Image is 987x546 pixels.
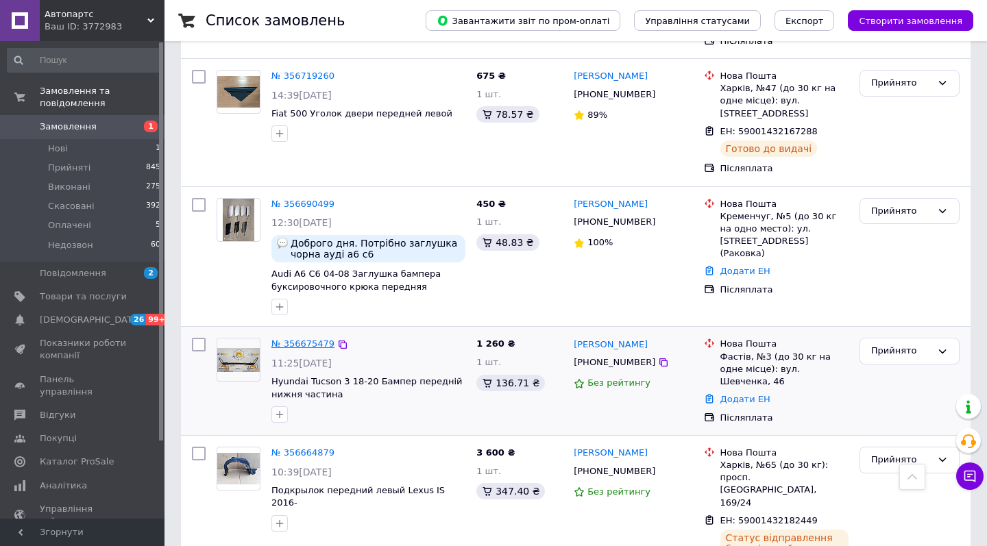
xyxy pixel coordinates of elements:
span: 2 [144,267,158,279]
span: 1 260 ₴ [476,338,515,349]
span: 99+ [146,314,169,325]
a: Hyundai Tucson 3 18-20 Бампер передній нижня частина [271,376,463,399]
span: 845 [146,162,160,174]
span: Прийняті [48,162,90,174]
a: № 356719260 [271,71,334,81]
div: Фастів, №3 (до 30 кг на одне місце): вул. Шевченка, 46 [720,351,849,388]
a: Додати ЕН [720,266,770,276]
div: Нова Пошта [720,198,849,210]
div: Прийнято [871,204,931,219]
h1: Список замовлень [206,12,345,29]
span: Скасовані [48,200,95,212]
a: Audi A6 C6 04-08 Заглушка бампера буксировочного крюка передняя [271,269,441,292]
div: Нова Пошта [720,70,849,82]
span: 1 шт. [476,357,501,367]
span: Замовлення та повідомлення [40,85,164,110]
span: Замовлення [40,121,97,133]
span: ЕН: 59001432167288 [720,126,818,136]
a: [PERSON_NAME] [574,447,648,460]
span: Автопартс [45,8,147,21]
span: 1 [156,142,160,155]
span: 60 [151,239,160,251]
button: Експорт [775,10,835,31]
div: Прийнято [871,76,931,90]
a: [PERSON_NAME] [574,198,648,211]
span: 1 шт. [476,216,501,227]
span: 3 600 ₴ [476,447,515,458]
span: 392 [146,200,160,212]
div: Готово до видачі [720,140,818,157]
span: 450 ₴ [476,199,506,209]
span: 12:30[DATE] [271,217,332,228]
img: Фото товару [223,199,255,241]
a: Створити замовлення [834,15,973,25]
span: Створити замовлення [859,16,962,26]
span: Управління статусами [645,16,750,26]
button: Створити замовлення [848,10,973,31]
span: Fiat 500 Уголок двери передней левой [271,108,452,119]
div: Післяплата [720,284,849,296]
span: 11:25[DATE] [271,358,332,369]
span: 100% [587,237,613,247]
span: 675 ₴ [476,71,506,81]
div: [PHONE_NUMBER] [571,462,658,480]
span: Показники роботи компанії [40,337,127,362]
div: [PHONE_NUMBER] [571,353,658,371]
button: Чат з покупцем [956,462,984,490]
span: Оплачені [48,219,91,232]
img: Фото товару [217,453,260,485]
div: Харків, №65 (до 30 кг): просп. [GEOGRAPHIC_DATA], 169/24 [720,459,849,509]
span: Управління сайтом [40,503,127,528]
a: № 356690499 [271,199,334,209]
div: Нова Пошта [720,447,849,459]
img: Фото товару [217,348,260,372]
input: Пошук [7,48,162,73]
div: 78.57 ₴ [476,106,539,123]
a: Фото товару [217,447,260,491]
div: [PHONE_NUMBER] [571,86,658,103]
span: Відгуки [40,409,75,421]
span: Товари та послуги [40,290,127,303]
span: 1 [144,121,158,132]
div: Ваш ID: 3772983 [45,21,164,33]
div: Післяплата [720,412,849,424]
span: 275 [146,181,160,193]
span: Без рейтингу [587,486,650,497]
span: Нові [48,142,68,155]
div: 136.71 ₴ [476,375,545,391]
img: Фото товару [217,76,260,108]
span: Панель управління [40,373,127,398]
span: 1 шт. [476,89,501,99]
div: Прийнято [871,344,931,358]
a: [PERSON_NAME] [574,70,648,83]
span: Каталог ProSale [40,456,114,468]
span: 1 шт. [476,466,501,476]
span: ЕН: 59001432182449 [720,515,818,525]
span: Експорт [785,16,824,26]
div: Прийнято [871,453,931,467]
span: 14:39[DATE] [271,90,332,101]
a: [PERSON_NAME] [574,338,648,351]
a: № 356664879 [271,447,334,458]
div: [PHONE_NUMBER] [571,213,658,231]
span: Аналітика [40,480,87,492]
button: Управління статусами [634,10,761,31]
a: Фото товару [217,198,260,242]
span: 10:39[DATE] [271,467,332,477]
a: № 356675479 [271,338,334,349]
a: Фото товару [217,338,260,382]
a: Додати ЕН [720,394,770,404]
div: 48.83 ₴ [476,234,539,251]
a: Подкрылок передний левый Lexus IS 2016- [271,485,445,508]
span: 26 [130,314,146,325]
img: :speech_balloon: [277,238,288,249]
button: Завантажити звіт по пром-оплаті [426,10,620,31]
div: Кременчуг, №5 (до 30 кг на одно место): ул. [STREET_ADDRESS] (Раковка) [720,210,849,260]
span: Повідомлення [40,267,106,280]
span: 5 [156,219,160,232]
span: Виконані [48,181,90,193]
span: 89% [587,110,607,120]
